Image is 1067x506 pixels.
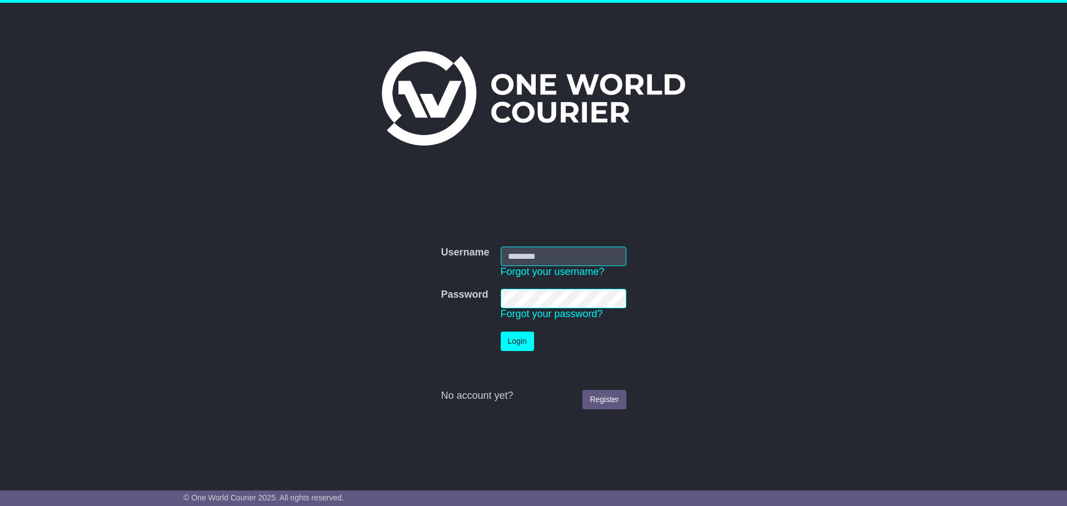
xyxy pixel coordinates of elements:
button: Login [501,332,534,351]
div: No account yet? [441,390,626,402]
a: Forgot your username? [501,266,605,277]
a: Forgot your password? [501,308,603,319]
label: Username [441,247,489,259]
a: Register [582,390,626,409]
label: Password [441,289,488,301]
span: © One World Courier 2025. All rights reserved. [183,493,344,502]
img: One World [382,51,685,146]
